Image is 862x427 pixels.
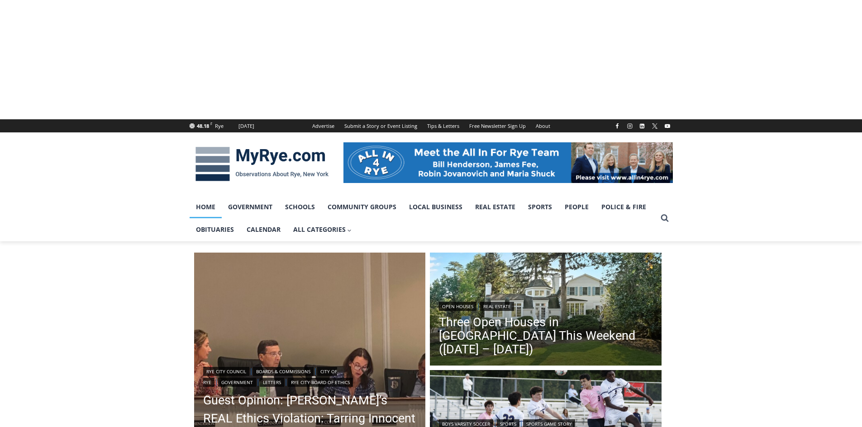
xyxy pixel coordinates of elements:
[293,225,352,235] span: All Categories
[321,196,403,218] a: Community Groups
[531,119,555,132] a: About
[439,300,652,311] div: |
[464,119,531,132] a: Free Newsletter Sign Up
[222,196,279,218] a: Government
[218,378,256,387] a: Government
[203,365,417,387] div: | | | | |
[190,141,334,188] img: MyRye.com
[439,315,652,356] a: Three Open Houses in [GEOGRAPHIC_DATA] This Weekend ([DATE] – [DATE])
[307,119,555,132] nav: Secondary Navigation
[190,218,240,241] a: Obituaries
[522,196,558,218] a: Sports
[260,378,284,387] a: Letters
[469,196,522,218] a: Real Estate
[279,196,321,218] a: Schools
[287,218,358,241] a: All Categories
[657,210,673,226] button: View Search Form
[197,122,209,129] span: 48.18
[595,196,652,218] a: Police & Fire
[240,218,287,241] a: Calendar
[190,196,222,218] a: Home
[190,196,657,241] nav: Primary Navigation
[215,122,224,130] div: Rye
[253,367,314,376] a: Boards & Commissions
[203,367,249,376] a: Rye City Council
[480,302,514,311] a: Real Estate
[307,119,339,132] a: Advertise
[637,121,648,131] a: Linkedin
[430,253,662,368] a: Read More Three Open Houses in Rye This Weekend (October 11 – 12)
[624,121,635,131] a: Instagram
[439,302,476,311] a: Open Houses
[238,122,254,130] div: [DATE]
[343,142,673,183] img: All in for Rye
[430,253,662,368] img: 162 Kirby Lane, Rye
[210,121,212,126] span: F
[558,196,595,218] a: People
[422,119,464,132] a: Tips & Letters
[612,121,623,131] a: Facebook
[403,196,469,218] a: Local Business
[288,378,353,387] a: Rye City Board of Ethics
[339,119,422,132] a: Submit a Story or Event Listing
[662,121,673,131] a: YouTube
[649,121,660,131] a: X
